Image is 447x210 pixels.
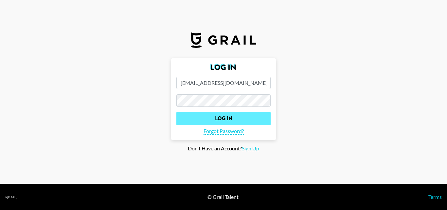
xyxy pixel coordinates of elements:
[5,195,17,199] div: v [DATE]
[176,64,271,71] h2: Log In
[428,194,442,200] a: Terms
[176,77,271,89] input: Email
[191,32,256,48] img: Grail Talent Logo
[176,112,271,125] input: Log In
[204,128,244,135] span: Forgot Password?
[207,194,239,200] div: © Grail Talent
[242,145,259,152] span: Sign Up
[5,145,442,152] div: Don't Have an Account?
